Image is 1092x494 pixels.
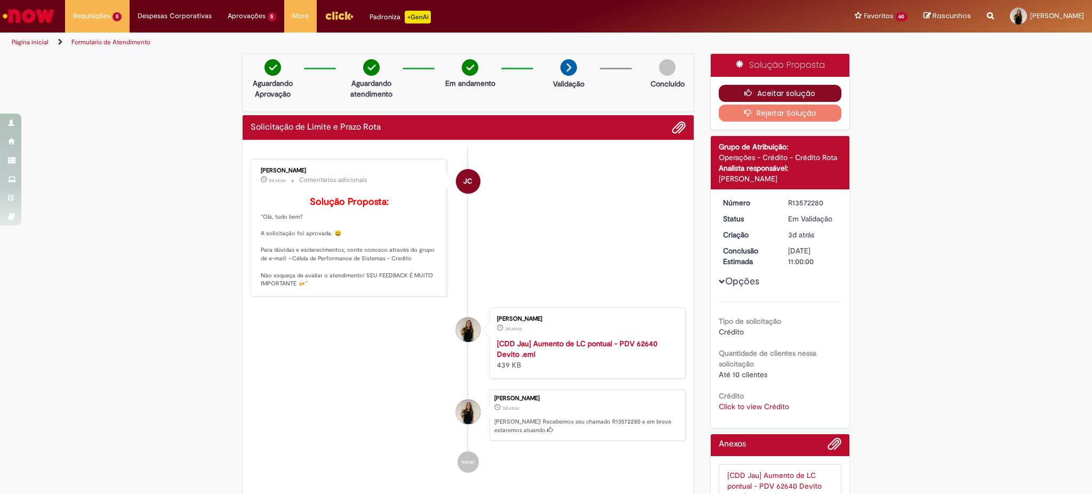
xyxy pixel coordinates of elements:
b: Tipo de solicitação [719,316,781,326]
div: Jonas Correia [456,169,480,194]
button: Aceitar solução [719,85,842,102]
span: Favoritos [864,11,893,21]
div: [PERSON_NAME] [719,173,842,184]
div: Natali Fernanda Garcia Alonso [456,400,480,424]
dt: Status [715,213,781,224]
div: Solução Proposta [711,54,850,77]
dt: Criação [715,229,781,240]
b: Quantidade de clientes nessa solicitação [719,348,816,369]
span: Despesas Corporativas [138,11,212,21]
time: 27/09/2025 10:08:22 [269,177,286,184]
p: Aguardando Aprovação [247,78,299,99]
b: Crédito [719,391,744,401]
p: +GenAi [405,11,431,23]
a: [CDD Jau] Aumento de LC pontual - PDV 62640 Devito .eml [497,339,657,359]
span: 3d atrás [505,325,522,332]
div: Em Validação [788,213,838,224]
div: [PERSON_NAME] [497,316,675,322]
dt: Conclusão Estimada [715,245,781,267]
div: Grupo de Atribuição: [719,141,842,152]
span: 60 [895,12,908,21]
div: Padroniza [370,11,431,23]
span: 3d atrás [788,230,814,240]
time: 26/09/2025 19:04:31 [505,325,522,332]
span: 3d atrás [502,405,519,411]
div: [PERSON_NAME] [261,168,438,174]
time: 26/09/2025 19:04:34 [788,230,814,240]
ul: Trilhas de página [8,33,720,52]
span: Rascunhos [933,11,971,21]
p: Validação [553,78,584,89]
span: More [292,11,309,21]
span: 5 [113,12,122,21]
a: Página inicial [12,38,49,46]
img: check-circle-green.png [363,59,380,76]
span: Aprovações [228,11,266,21]
button: Adicionar anexos [828,437,841,456]
p: [PERSON_NAME]! Recebemos seu chamado R13572280 e em breve estaremos atuando. [494,418,680,434]
div: Analista responsável: [719,163,842,173]
a: Rascunhos [924,11,971,21]
p: Concluído [651,78,685,89]
div: 439 KB [497,338,675,370]
div: [DATE] 11:00:00 [788,245,838,267]
span: Requisições [73,11,110,21]
div: Operações - Crédito - Crédito Rota [719,152,842,163]
img: check-circle-green.png [264,59,281,76]
div: Natali Fernanda Garcia Alonso [456,317,480,342]
a: Click to view Crédito [719,402,789,411]
li: Natali Fernanda Garcia Alonso [251,389,686,441]
time: 26/09/2025 19:04:34 [502,405,519,411]
b: Solução Proposta: [310,196,389,208]
h2: Solicitação de Limite e Prazo Rota Histórico de tíquete [251,123,381,132]
img: ServiceNow [1,5,56,27]
div: R13572280 [788,197,838,208]
p: Aguardando atendimento [346,78,397,99]
span: Crédito [719,327,744,337]
span: 5 [268,12,277,21]
div: [PERSON_NAME] [494,395,680,402]
img: arrow-next.png [560,59,577,76]
ul: Histórico de tíquete [251,148,686,483]
img: check-circle-green.png [462,59,478,76]
p: Em andamento [445,78,495,89]
p: "Olá, tudo bem? A solicitação foi aprovada. 😀 Para dúvidas e esclarecimentos, conte conosco atrav... [261,197,438,288]
small: Comentários adicionais [299,176,367,185]
span: Até 10 clientes [719,370,767,379]
span: [PERSON_NAME] [1030,11,1084,20]
a: Formulário de Atendimento [71,38,150,46]
button: Adicionar anexos [672,121,686,134]
span: 2d atrás [269,177,286,184]
dt: Número [715,197,781,208]
div: 26/09/2025 19:04:34 [788,229,838,240]
img: img-circle-grey.png [659,59,676,76]
h2: Anexos [719,440,746,449]
img: click_logo_yellow_360x200.png [325,7,354,23]
button: Rejeitar Solução [719,105,842,122]
span: JC [463,169,472,194]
